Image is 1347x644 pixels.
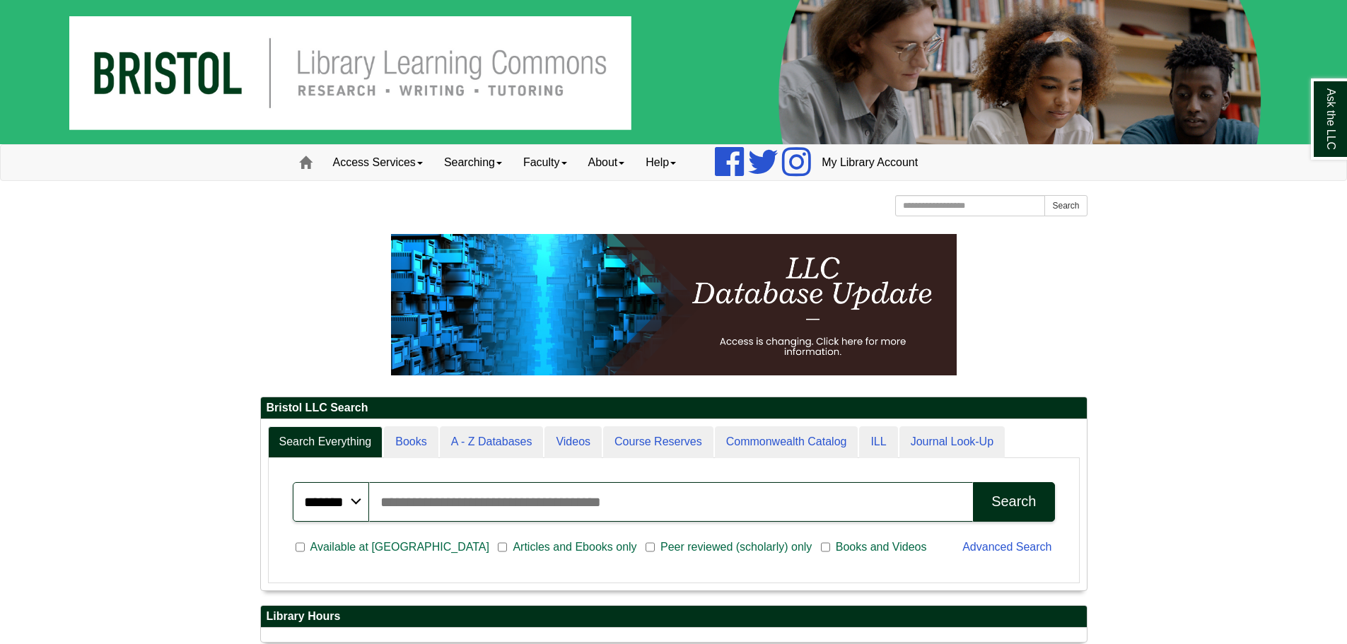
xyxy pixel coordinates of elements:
[962,541,1051,553] a: Advanced Search
[655,539,817,556] span: Peer reviewed (scholarly) only
[899,426,1005,458] a: Journal Look-Up
[498,541,507,554] input: Articles and Ebooks only
[261,606,1087,628] h2: Library Hours
[391,234,957,375] img: HTML tutorial
[811,145,928,180] a: My Library Account
[433,145,513,180] a: Searching
[973,482,1054,522] button: Search
[646,541,655,554] input: Peer reviewed (scholarly) only
[821,541,830,554] input: Books and Videos
[322,145,433,180] a: Access Services
[578,145,636,180] a: About
[715,426,858,458] a: Commonwealth Catalog
[384,426,438,458] a: Books
[830,539,933,556] span: Books and Videos
[296,541,305,554] input: Available at [GEOGRAPHIC_DATA]
[544,426,602,458] a: Videos
[603,426,713,458] a: Course Reserves
[991,493,1036,510] div: Search
[507,539,642,556] span: Articles and Ebooks only
[859,426,897,458] a: ILL
[635,145,687,180] a: Help
[513,145,578,180] a: Faculty
[1044,195,1087,216] button: Search
[261,397,1087,419] h2: Bristol LLC Search
[305,539,495,556] span: Available at [GEOGRAPHIC_DATA]
[268,426,383,458] a: Search Everything
[440,426,544,458] a: A - Z Databases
